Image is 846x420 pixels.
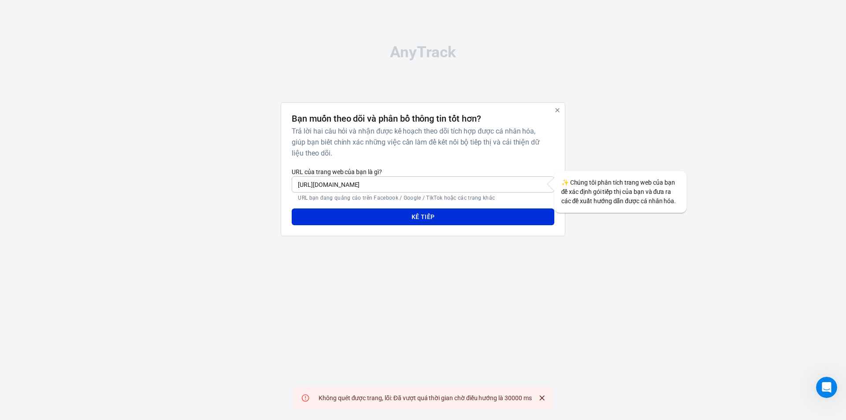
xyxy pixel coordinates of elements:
button: Kế tiếp [292,208,554,225]
span: lấp lánh [561,179,569,186]
font: Không quét được trang, lỗi: Đã vượt quá thời gian chờ điều hướng là 30000 ms [319,394,532,401]
font: ✨ [561,179,569,186]
font: Trả lời hai câu hỏi và nhận được kế hoạch theo dõi tích hợp được cá nhân hóa, giúp bạn biết chính... [292,127,539,157]
font: Chúng tôi phân tích trang web của bạn để xác định gói tiếp thị của bạn và đưa ra các đề xuất hướn... [561,179,676,204]
font: AnyTrack [390,43,456,61]
input: https://yourwebsite.com/landing-page [292,176,554,193]
font: URL của trang web của bạn là gì? [292,168,382,175]
font: URL bạn đang quảng cáo trên Facebook / Google / TikTok hoặc các trang khác [298,195,495,201]
font: Bạn muốn theo dõi và phân bổ thông tin tốt hơn? [292,113,481,124]
font: Kế tiếp [412,213,435,220]
iframe: Trò chuyện trực tiếp qua intercom [816,377,837,398]
button: Đóng [535,391,549,405]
